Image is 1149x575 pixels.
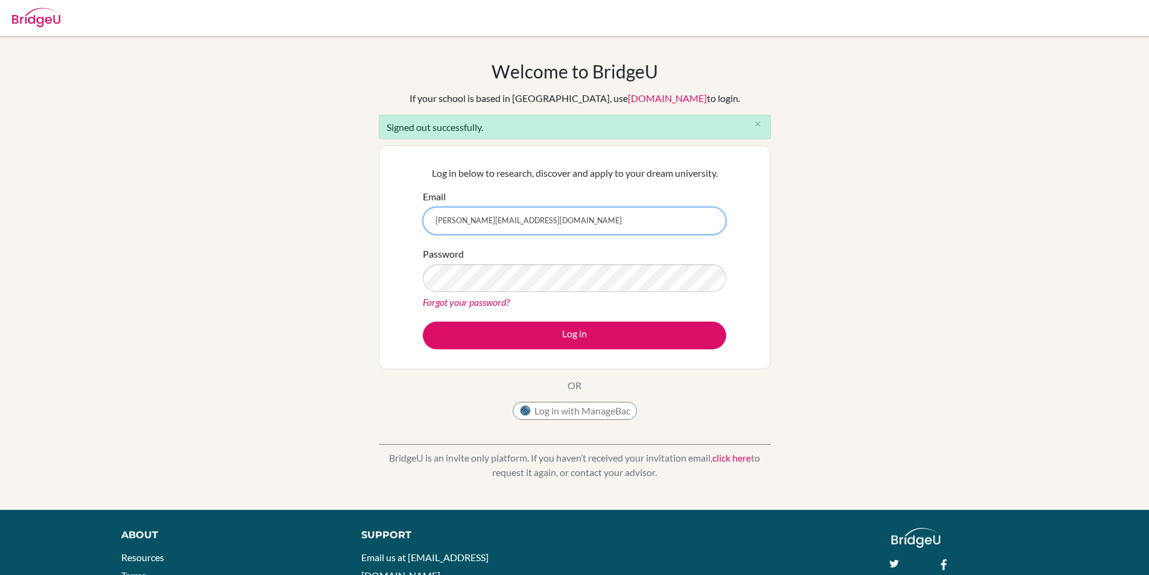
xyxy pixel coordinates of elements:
[568,378,581,393] p: OR
[379,451,771,480] p: BridgeU is an invite only platform. If you haven’t received your invitation email, to request it ...
[121,551,164,563] a: Resources
[121,528,334,542] div: About
[379,115,771,139] div: Signed out successfully.
[410,91,740,106] div: If your school is based in [GEOGRAPHIC_DATA], use to login.
[628,92,707,104] a: [DOMAIN_NAME]
[423,322,726,349] button: Log in
[891,528,940,548] img: logo_white@2x-f4f0deed5e89b7ecb1c2cc34c3e3d731f90f0f143d5ea2071677605dd97b5244.png
[423,189,446,204] label: Email
[513,402,637,420] button: Log in with ManageBac
[423,166,726,180] p: Log in below to research, discover and apply to your dream university.
[12,8,60,27] img: Bridge-U
[712,452,751,463] a: click here
[753,119,762,129] i: close
[492,60,658,82] h1: Welcome to BridgeU
[423,296,510,308] a: Forgot your password?
[746,115,770,133] button: Close
[423,247,464,261] label: Password
[361,528,560,542] div: Support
